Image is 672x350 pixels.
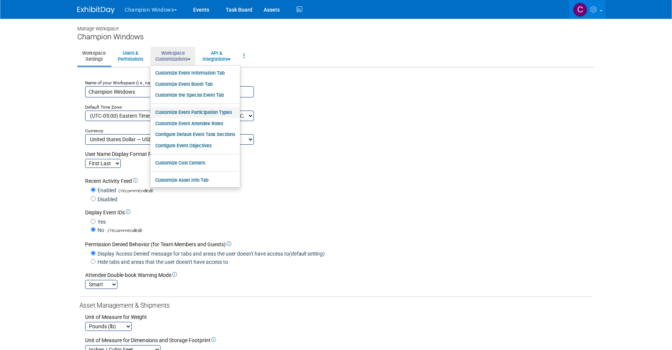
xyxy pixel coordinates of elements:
label: Enabled [96,187,116,194]
label: No [96,226,104,234]
i: (default setting) [289,251,325,257]
label: Yes [96,218,106,226]
input: Name of your organization [85,86,254,97]
div: Display Event IDs [85,209,592,216]
span: (recommended) [105,227,142,235]
a: Customize Event Information Tab [150,67,240,79]
a: API &Integrations [198,47,235,65]
img: ExhibitDay [77,6,115,14]
span: (recommended) [116,187,153,195]
small: Currency: [85,128,104,133]
div: Recent Activity Feed [85,177,592,185]
div: User Name Display Format Preference [85,150,592,158]
a: Configure Default Event Task Sections [150,129,240,140]
small: Name of your Workspace (i.e., name of your organization or your division): [85,80,232,85]
a: Customize Cost Centers [150,157,240,169]
a: Configure Event Objectives [150,140,240,151]
a: Customize Event Booth Tab [150,79,240,90]
div: Unit of Measure for Weight [85,313,592,321]
div: Manage Workspace [77,19,595,32]
small: Default Time Zone: [85,105,123,110]
a: Customize Asset Info Tab [150,175,240,186]
label: Disabled [96,196,117,203]
img: Clayton Stackpole [573,3,587,17]
div: Permission Denied Behavior (for Team Members and Guests) [85,241,592,248]
a: WorkspaceSettings [77,47,111,65]
div: Attendee Double-book Warning Mode [85,271,592,279]
a: Customize the Special Event Tab [150,90,240,101]
a: WorkspaceCustomizations [150,47,195,65]
label: Display 'Access Denied' message for tabs and areas the user doesn't have access to [96,250,325,257]
a: Customize Event Participation Types [150,107,240,118]
label: Hide tabs and areas that the user doesn't have access to [96,258,228,266]
div: Champion Windows [77,32,595,42]
div: Unit of Measure for Dimensions and Storage Footprint [85,337,592,344]
a: Customize Event Attendee Roles [150,118,240,129]
div: Asset Management & Shipments [79,301,592,310]
a: Users &Permissions [113,47,148,65]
